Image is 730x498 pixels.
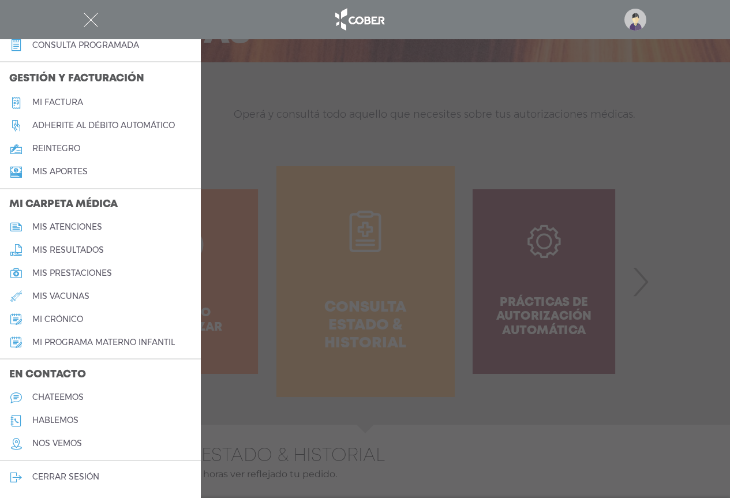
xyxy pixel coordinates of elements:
[32,392,84,402] h5: chateemos
[32,268,112,278] h5: mis prestaciones
[32,98,83,107] h5: Mi factura
[32,472,99,482] h5: cerrar sesión
[32,245,104,255] h5: mis resultados
[32,439,82,448] h5: nos vemos
[32,314,83,324] h5: mi crónico
[32,415,78,425] h5: hablemos
[32,291,89,301] h5: mis vacunas
[32,40,139,50] h5: consulta programada
[329,6,390,33] img: logo_cober_home-white.png
[32,338,175,347] h5: mi programa materno infantil
[84,13,98,27] img: Cober_menu-close-white.svg
[32,121,175,130] h5: Adherite al débito automático
[32,167,88,177] h5: Mis aportes
[32,144,80,153] h5: reintegro
[624,9,646,31] img: profile-placeholder.svg
[32,222,102,232] h5: mis atenciones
